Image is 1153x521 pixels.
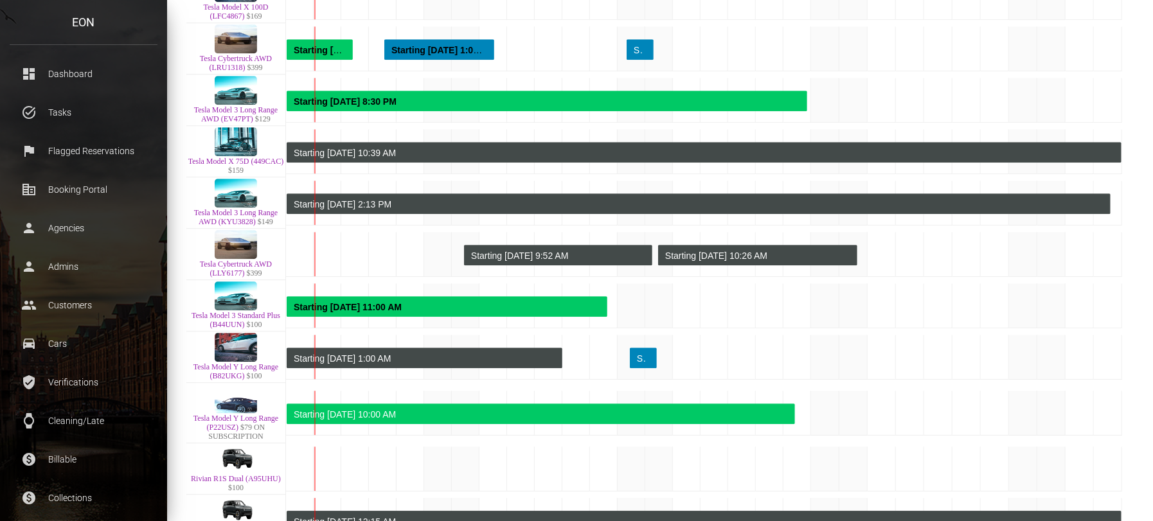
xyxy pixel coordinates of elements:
strong: Starting [DATE] 3:00 PM [294,45,397,55]
div: Starting [DATE] 2:13 PM [294,194,1100,215]
div: Rented for 366 days by Admin Block . Current status is rental . [287,142,1122,163]
div: Rented for 117 days by Admin Block . Current status is rental . [287,193,1111,214]
a: task_alt Tasks [10,96,157,128]
span: $149 [258,217,273,226]
div: Starting [DATE] 10:00 AM [637,348,647,369]
a: person Agencies [10,212,157,244]
p: Cars [19,334,148,353]
span: $169 [247,12,262,21]
div: Rented for 6 days, 20 hours by Admin Block . Current status is rental . [464,245,652,265]
div: Starting [DATE] 10:26 AM [665,245,847,266]
a: Tesla Cybertruck AWD (LLY6177) [200,260,272,278]
strong: Starting [DATE] 1:00 PM [391,45,494,55]
div: Starting [DATE] 10:39 AM [294,143,1111,163]
img: Tesla Cybertruck AWD (LRU1318) [215,24,257,53]
span: $129 [255,114,271,123]
td: Tesla Model 3 Long Range AWD (KYU3828) $149 5YJ3E1EB7NF335103 [186,177,286,229]
td: Tesla Model Y Long Range (P22USZ) $79 ON SUBSCRIPTION 7SAYGDEE7NF441470 [186,383,286,443]
div: Rented for 4 days by EUM YOUNGJOO . Current status is open . Needed: [384,39,494,60]
img: Tesla Model X 75D (449CAC) [215,127,257,156]
span: $399 [247,63,263,72]
img: Tesla Model 3 Standard Plus (B44UUN) [215,281,257,310]
a: Rivian R1S Dual (A95UHU) [191,474,281,483]
a: Tesla Model Y Long Range (B82UKG) [193,362,278,380]
td: Tesla Cybertruck AWD (LRU1318) $399 7G2CEHED9RA037310 [186,23,286,75]
p: Booking Portal [19,180,148,199]
div: Rented for 4 days, 19 hours by swindlee mercy . Current status is rental . [287,39,353,60]
a: Tesla Model 3 Long Range AWD (KYU3828) [194,208,278,226]
a: people Customers [10,289,157,321]
div: Starting [DATE] 10:00 AM [294,404,785,425]
td: Tesla Model Y Long Range (B82UKG) $100 7SAYGDEE4NF481330 [186,331,286,383]
a: Tesla Model X 75D (449CAC) [188,157,283,166]
td: Tesla Model 3 Long Range AWD (EV47PT) $129 5YJ3E1EB1NF207701 [186,75,286,126]
a: verified_user Verifications [10,366,157,398]
p: Flagged Reservations [19,141,148,161]
a: flag Flagged Reservations [10,135,157,167]
span: $159 [228,166,244,175]
div: Rented for 7 days, 5 hours by Admin Block . Current status is rental . [658,245,857,265]
p: Dashboard [19,64,148,84]
a: Tesla Model X 100D (LFC4867) [204,3,269,21]
img: Rivian R1S Dual (A95UHU) [215,445,257,473]
a: Tesla Model 3 Standard Plus (B44UUN) [192,311,280,329]
div: Rented for 1 day by Naveen Kumar . Current status is open . Needed: [630,348,657,368]
p: Customers [19,296,148,315]
div: Rented for 30 days by VichniakovKristina Kristina . Current status is rental . [287,403,795,424]
img: Tesla Model 3 Long Range AWD (EV47PT) [215,76,257,105]
div: Starting [DATE] 1:00 AM [294,348,552,369]
span: $399 [247,269,262,278]
p: Tasks [19,103,148,122]
div: Rented for 30 days by Roxanne Hoffner . Current status is rental . [287,91,807,111]
p: Agencies [19,218,148,238]
img: Tesla Model Y Long Range (P22USZ) [215,384,257,413]
span: $100 [228,483,244,492]
td: Rivian R1S Dual (A95UHU) $100 7PDSGABA3PN027148 [186,443,286,495]
strong: Starting [DATE] 11:00 AM [294,302,402,312]
div: Rented for 1 day by Stephen Beovich . Current status is open . Needed: [627,39,654,60]
a: person Admins [10,251,157,283]
a: Tesla Model Y Long Range (P22USZ) [193,414,278,432]
a: Tesla Model 3 Long Range AWD (EV47PT) [194,105,278,123]
img: Tesla Model Y Long Range (B82UKG) [215,333,257,362]
div: Rented for 18 days, 4 hours by Oscar Seidel . Current status is rental . [287,296,607,317]
p: Collections [19,488,148,508]
td: Tesla Model X 75D (449CAC) $159 5YJXCAE21JF088792 [186,126,286,177]
div: Starting [DATE] 9:52 AM [471,245,642,266]
span: $100 [247,320,262,329]
p: Billable [19,450,148,469]
div: Rented for 102 days, 22 hours by Admin Block . Current status is rental . [287,348,562,368]
strong: Starting [DATE] 8:30 PM [294,96,397,107]
a: corporate_fare Booking Portal [10,173,157,206]
a: dashboard Dashboard [10,58,157,90]
td: Tesla Model 3 Standard Plus (B44UUN) $100 5YJ3E1EB4KF494950 [186,280,286,331]
td: Tesla Cybertruck AWD (LLY6177) $399 7G2CEHEDXRA012514 [186,229,286,280]
a: paid Collections [10,482,157,514]
img: Tesla Model 3 Long Range AWD (KYU3828) [215,179,257,208]
p: Cleaning/Late [19,411,148,430]
a: paid Billable [10,443,157,475]
span: $100 [247,371,262,380]
a: watch Cleaning/Late [10,405,157,437]
p: Admins [19,257,148,276]
p: Verifications [19,373,148,392]
div: Starting [DATE] 7:00 AM [634,40,643,60]
a: Tesla Cybertruck AWD (LRU1318) [200,54,272,72]
span: $79 ON SUBSCRIPTION [208,423,265,441]
img: Tesla Cybertruck AWD (LLY6177) [215,230,257,259]
a: drive_eta Cars [10,328,157,360]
